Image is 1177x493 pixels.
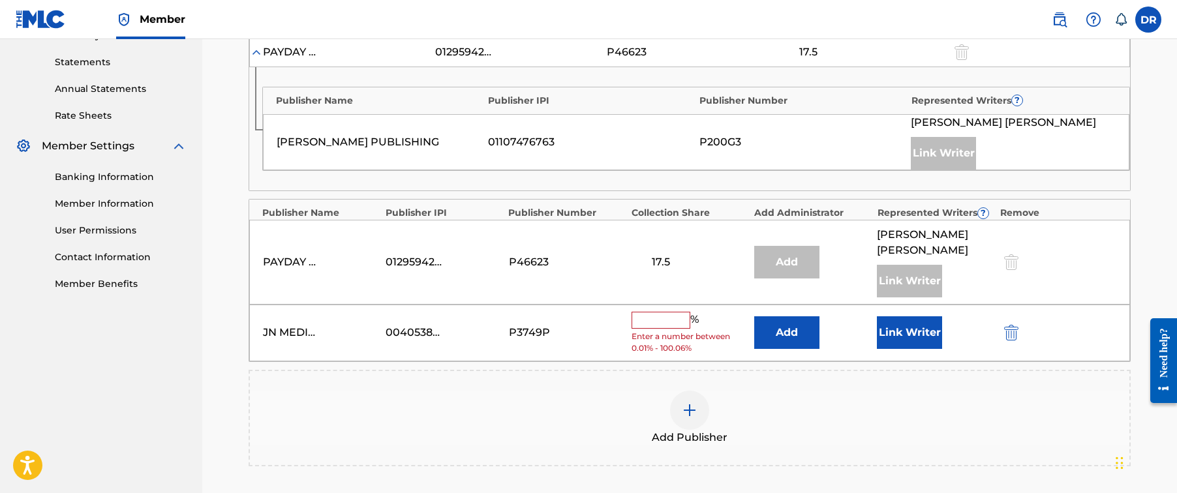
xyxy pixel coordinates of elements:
[1112,430,1177,493] iframe: Chat Widget
[682,402,697,418] img: add
[386,206,502,220] div: Publisher IPI
[1080,7,1107,33] div: Help
[978,208,988,218] span: ?
[1140,305,1177,416] iframe: Resource Center
[690,312,702,329] span: %
[1012,95,1022,106] span: ?
[754,316,819,349] button: Add
[1135,7,1161,33] div: User Menu
[171,138,187,154] img: expand
[16,138,31,154] img: Member Settings
[508,206,625,220] div: Publisher Number
[1000,206,1117,220] div: Remove
[55,224,187,237] a: User Permissions
[877,227,993,258] span: [PERSON_NAME] [PERSON_NAME]
[55,55,187,69] a: Statements
[1052,12,1067,27] img: search
[652,430,727,445] span: Add Publisher
[911,115,1096,130] span: [PERSON_NAME] [PERSON_NAME]
[1047,7,1073,33] a: Public Search
[877,316,942,349] button: Link Writer
[250,46,263,59] img: expand-cell-toggle
[16,10,66,29] img: MLC Logo
[632,206,748,220] div: Collection Share
[632,331,748,354] span: Enter a number between 0.01% - 100.06%
[1086,12,1101,27] img: help
[1116,443,1123,483] div: Drag
[55,197,187,211] a: Member Information
[55,277,187,291] a: Member Benefits
[140,12,185,27] span: Member
[699,94,905,108] div: Publisher Number
[42,138,134,154] span: Member Settings
[911,94,1117,108] div: Represented Writers
[55,170,187,184] a: Banking Information
[488,134,693,150] div: 01107476763
[262,206,379,220] div: Publisher Name
[276,94,481,108] div: Publisher Name
[55,250,187,264] a: Contact Information
[1114,13,1127,26] div: Notifications
[699,134,904,150] div: P200G3
[55,109,187,123] a: Rate Sheets
[277,134,481,150] div: [PERSON_NAME] PUBLISHING
[1004,325,1018,340] img: 12a2ab48e56ec057fbd8.svg
[878,206,994,220] div: Represented Writers
[116,12,132,27] img: Top Rightsholder
[488,94,694,108] div: Publisher IPI
[55,82,187,96] a: Annual Statements
[754,206,871,220] div: Add Administrator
